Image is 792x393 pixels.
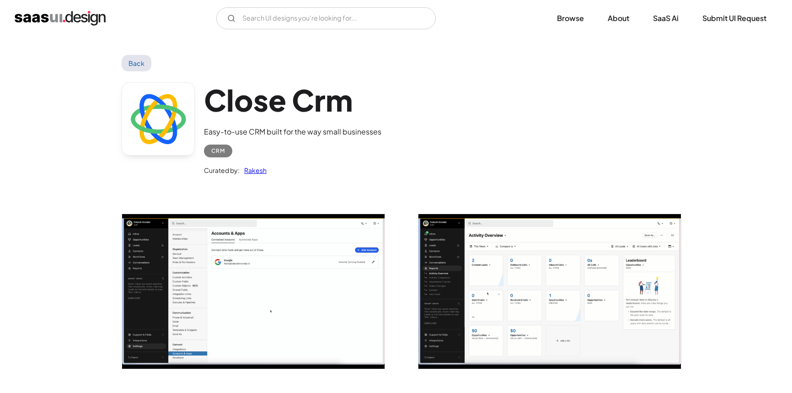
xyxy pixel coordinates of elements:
div: Curated by: [204,165,240,176]
a: Submit UI Request [691,8,777,28]
a: open lightbox [122,214,385,369]
img: 667d3e727404bb2e04c0ed5e_close%20crm%20activity%20overview.png [418,214,681,369]
a: Back [122,55,151,71]
img: 667d3e72458bb01af5b69844_close%20crm%20acounts%20apps.png [122,214,385,369]
input: Search UI designs you're looking for... [216,7,436,29]
a: home [15,11,106,26]
a: Browse [546,8,595,28]
a: Rakesh [240,165,267,176]
h1: Close Crm [204,82,381,118]
a: SaaS Ai [642,8,690,28]
form: Email Form [216,7,436,29]
a: open lightbox [418,214,681,369]
div: Easy-to-use CRM built for the way small businesses [204,126,381,137]
div: CRM [211,145,225,156]
a: About [597,8,640,28]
